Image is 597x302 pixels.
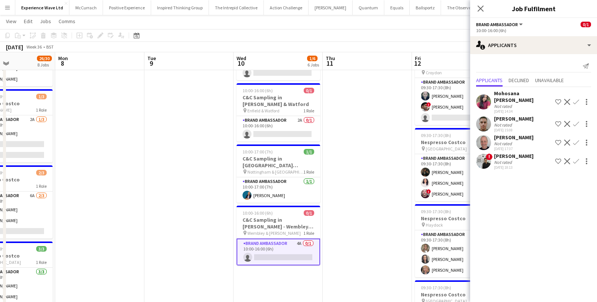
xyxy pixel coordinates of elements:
[476,78,503,83] span: Applicants
[36,94,47,99] span: 1/3
[476,22,524,27] button: Brand Ambassador
[243,149,273,155] span: 10:00-17:00 (7h)
[415,154,498,201] app-card-role: Brand Ambassador3/309:30-17:30 (8h)[PERSON_NAME][PERSON_NAME]![PERSON_NAME]
[21,16,35,26] a: Edit
[237,217,320,230] h3: C&C Sampling in [PERSON_NAME] - Wembley & [PERSON_NAME]
[237,155,320,169] h3: C&C Sampling in [GEOGRAPHIC_DATA][PERSON_NAME][GEOGRAPHIC_DATA] & [GEOGRAPHIC_DATA]
[237,144,320,203] app-job-card: 10:00-17:00 (7h)1/1C&C Sampling in [GEOGRAPHIC_DATA][PERSON_NAME][GEOGRAPHIC_DATA] & [GEOGRAPHIC_...
[56,16,78,26] a: Comms
[146,59,156,68] span: 9
[247,108,279,113] span: Enfield & Watford
[494,109,552,114] div: [DATE] 14:34
[426,189,431,194] span: !
[69,0,103,15] button: McCurrach
[494,159,513,165] div: Not rated
[237,83,320,141] app-job-card: 10:00-16:00 (6h)0/1C&C Sampling in [PERSON_NAME] & Watford Enfield & Watford1 RoleBrand Ambassado...
[414,59,421,68] span: 12
[415,204,498,277] app-job-card: 09:30-17:30 (8h)3/3Nespresso Costco Haydock1 RoleBrand Ambassador3/309:30-17:30 (8h)[PERSON_NAME]...
[264,0,309,15] button: Action Challenge
[36,183,47,189] span: 1 Role
[24,18,32,25] span: Edit
[147,55,156,62] span: Tue
[235,59,246,68] span: 10
[470,36,597,54] div: Applicants
[307,56,318,61] span: 1/6
[581,22,591,27] span: 0/1
[470,4,597,13] h3: Job Fulfilment
[36,246,47,252] span: 3/3
[415,78,498,125] app-card-role: Brand Ambassador3A2/309:30-17:30 (8h)[PERSON_NAME]![PERSON_NAME]
[309,0,353,15] button: [PERSON_NAME]
[415,139,498,146] h3: Nespresso Costco
[476,22,518,27] span: Brand Ambassador
[37,56,52,61] span: 26/30
[307,62,319,68] div: 6 Jobs
[486,153,493,160] span: !
[304,210,314,216] span: 0/1
[303,169,314,175] span: 1 Role
[237,55,246,62] span: Wed
[494,103,513,109] div: Not rated
[353,0,384,15] button: Quantum
[494,134,534,141] div: [PERSON_NAME]
[243,88,273,93] span: 10:00-16:00 (6h)
[36,170,47,175] span: 2/3
[426,222,443,228] span: Haydock
[237,239,320,265] app-card-role: Brand Ambassador4A0/110:00-16:00 (6h)
[237,206,320,265] app-job-card: 10:00-16:00 (6h)0/1C&C Sampling in [PERSON_NAME] - Wembley & [PERSON_NAME] Wembley & [PERSON_NAME...
[494,122,513,128] div: Not rated
[415,215,498,222] h3: Nespresso Costco
[426,102,431,107] span: !
[421,133,451,138] span: 09:30-17:30 (8h)
[494,153,534,159] div: [PERSON_NAME]
[37,16,54,26] a: Jobs
[247,169,303,175] span: Nottingham & [GEOGRAPHIC_DATA]
[426,146,467,152] span: [GEOGRAPHIC_DATA]
[415,55,421,62] span: Fri
[58,55,68,62] span: Mon
[3,16,19,26] a: View
[494,90,552,103] div: Mohosana [PERSON_NAME]
[303,230,314,236] span: 1 Role
[494,146,534,151] div: [DATE] 17:37
[384,0,410,15] button: Equals
[57,59,68,68] span: 8
[509,78,529,83] span: Declined
[103,0,151,15] button: Positive Experience
[6,18,16,25] span: View
[426,70,442,75] span: Croydon
[37,62,51,68] div: 8 Jobs
[415,52,498,125] app-job-card: 09:30-17:30 (8h)2/3Nespresso Costco Croydon1 RoleBrand Ambassador3A2/309:30-17:30 (8h)[PERSON_NAM...
[325,59,335,68] span: 11
[46,44,54,50] div: BST
[304,149,314,155] span: 1/1
[40,18,51,25] span: Jobs
[494,141,513,146] div: Not rated
[303,108,314,113] span: 1 Role
[415,128,498,201] app-job-card: 09:30-17:30 (8h)3/3Nespresso Costco [GEOGRAPHIC_DATA]1 RoleBrand Ambassador3/309:30-17:30 (8h)[PE...
[494,165,534,170] div: [DATE] 18:13
[441,0,479,15] button: The Observer
[151,0,209,15] button: Inspired Thinking Group
[494,128,534,133] div: [DATE] 15:08
[59,18,75,25] span: Comms
[415,291,498,298] h3: Nespresso Costco
[421,285,451,290] span: 09:30-17:30 (8h)
[415,230,498,277] app-card-role: Brand Ambassador3/309:30-17:30 (8h)[PERSON_NAME][PERSON_NAME][PERSON_NAME]
[476,28,591,33] div: 10:00-16:00 (6h)
[247,230,301,236] span: Wembley & [PERSON_NAME]
[410,0,441,15] button: Ballsportz
[36,259,47,265] span: 1 Role
[25,44,43,50] span: Week 36
[535,78,564,83] span: Unavailable
[421,209,451,214] span: 09:30-17:30 (8h)
[6,43,23,51] div: [DATE]
[237,94,320,108] h3: C&C Sampling in [PERSON_NAME] & Watford
[237,177,320,203] app-card-role: Brand Ambassador1/110:00-17:00 (7h)[PERSON_NAME]
[243,210,273,216] span: 10:00-16:00 (6h)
